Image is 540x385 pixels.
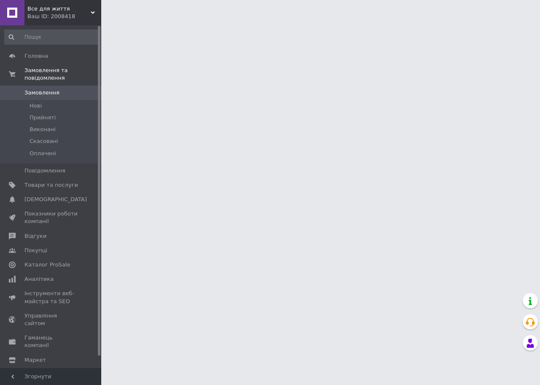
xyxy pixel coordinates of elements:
span: Виконані [30,126,56,133]
span: Покупці [24,247,47,254]
span: Головна [24,52,48,60]
span: Все для життя [27,5,91,13]
span: Замовлення [24,89,59,97]
span: Гаманець компанії [24,334,78,349]
span: Повідомлення [24,167,65,175]
div: Ваш ID: 2008418 [27,13,101,20]
span: Нові [30,102,42,110]
span: Показники роботи компанії [24,210,78,225]
span: Скасовані [30,137,58,145]
span: Прийняті [30,114,56,121]
span: Відгуки [24,232,46,240]
input: Пошук [4,30,100,45]
span: Інструменти веб-майстра та SEO [24,290,78,305]
span: Замовлення та повідомлення [24,67,101,82]
span: Товари та послуги [24,181,78,189]
span: Маркет [24,356,46,364]
span: Оплачені [30,150,56,157]
span: Управління сайтом [24,312,78,327]
span: Аналітика [24,275,54,283]
span: [DEMOGRAPHIC_DATA] [24,196,87,203]
span: Каталог ProSale [24,261,70,269]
